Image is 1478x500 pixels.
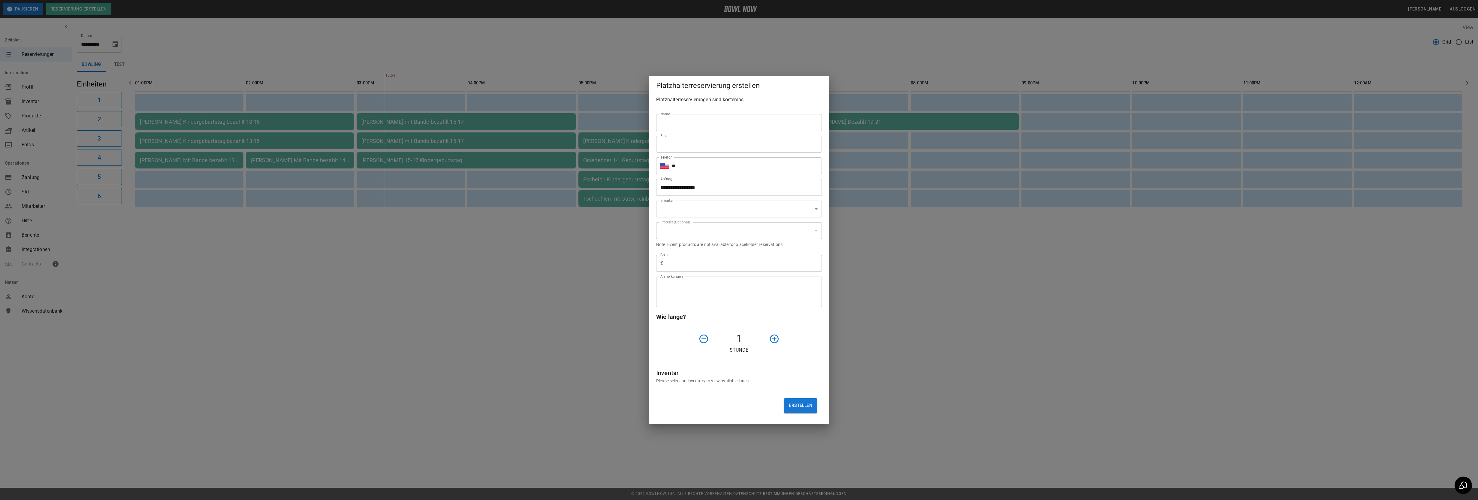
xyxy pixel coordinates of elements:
[660,176,672,181] label: Anfang
[711,332,767,345] h4: 1
[656,368,822,378] h6: Inventar
[656,312,822,322] h6: Wie lange?
[660,260,663,267] p: €
[656,222,822,239] div: ​
[656,179,818,196] input: Choose date, selected date is Oct 8, 2025
[656,201,822,217] div: ​
[656,378,822,384] p: Please select an inventory to view available lanes
[656,95,822,104] h6: Platzhalterreservierungen sind kostenlos
[656,241,822,247] p: Note: Event products are not available for placeholder reservations
[656,81,822,90] h5: Platzhalterreservierung erstellen
[656,347,822,354] p: Stunde
[660,161,669,170] button: Select country
[784,398,817,413] button: Erstellen
[660,155,673,160] label: Telefon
